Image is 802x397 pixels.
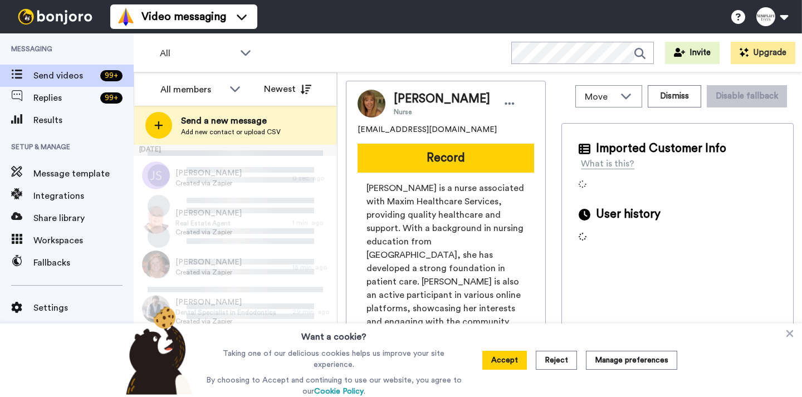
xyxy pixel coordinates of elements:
[116,306,198,395] img: bear-with-cookie.png
[203,375,464,397] p: By choosing to Accept and continuing to use our website, you agree to our .
[175,297,276,308] span: [PERSON_NAME]
[358,90,385,117] img: Image of Linda Trowsdale
[134,145,337,156] div: [DATE]
[160,47,234,60] span: All
[292,218,331,227] div: 1 min. ago
[707,85,787,107] button: Disable fallback
[33,234,134,247] span: Workspaces
[203,348,464,370] p: Taking one of our delicious cookies helps us improve your site experience.
[292,263,331,272] div: 18 min. ago
[358,144,534,173] button: Record
[33,212,134,225] span: Share library
[33,301,134,315] span: Settings
[175,179,242,188] span: Created via Zapier
[394,91,490,107] span: [PERSON_NAME]
[175,268,242,277] span: Created via Zapier
[33,189,134,203] span: Integrations
[160,83,224,96] div: All members
[586,351,677,370] button: Manage preferences
[394,107,490,116] span: Nurse
[301,324,366,344] h3: Want a cookie?
[117,8,135,26] img: vm-color.svg
[33,91,96,105] span: Replies
[314,388,364,395] a: Cookie Policy
[175,208,242,219] span: [PERSON_NAME]
[33,114,134,127] span: Results
[100,92,123,104] div: 99 +
[358,124,497,135] span: [EMAIL_ADDRESS][DOMAIN_NAME]
[141,9,226,24] span: Video messaging
[596,140,726,157] span: Imported Customer Info
[142,161,170,189] img: avatar
[142,295,170,323] img: f30562f0-a178-4872-b2d1-52a831f6aa82.jpg
[536,351,577,370] button: Reject
[175,308,276,317] span: Dental Specialist in Endodontics
[292,174,331,183] div: 0 sec. ago
[33,256,134,269] span: Fallbacks
[175,168,242,179] span: [PERSON_NAME]
[100,70,123,81] div: 99 +
[482,351,527,370] button: Accept
[175,219,242,228] span: Real Estate Agent
[33,69,96,82] span: Send videos
[13,9,97,24] img: bj-logo-header-white.svg
[142,251,170,278] img: 7a28c098-6b69-4904-a864-e4e18ad07db6.jpg
[175,228,242,237] span: Created via Zapier
[33,167,134,180] span: Message template
[366,182,525,329] span: [PERSON_NAME] is a nurse associated with Maxim Healthcare Services, providing quality healthcare ...
[142,206,170,234] img: 15cf44f5-c89d-44bb-9fc6-c5a2ebaf8388.jpg
[175,257,242,268] span: [PERSON_NAME]
[581,157,634,170] div: What is this?
[181,114,281,128] span: Send a new message
[648,85,701,107] button: Dismiss
[256,78,320,100] button: Newest
[175,317,276,326] span: Created via Zapier
[181,128,281,136] span: Add new contact or upload CSV
[585,90,615,104] span: Move
[665,42,720,64] button: Invite
[596,206,661,223] span: User history
[731,42,795,64] button: Upgrade
[292,307,331,316] div: 29 min. ago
